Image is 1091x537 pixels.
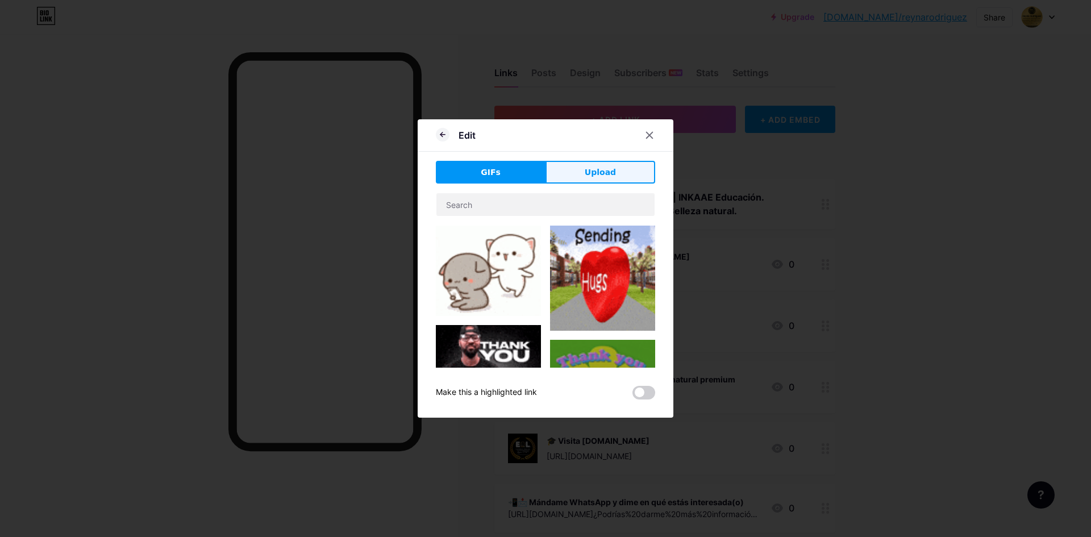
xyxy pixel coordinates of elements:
img: Gihpy [550,340,655,445]
img: Gihpy [436,226,541,316]
span: Upload [585,166,616,178]
button: GIFs [436,161,545,184]
div: Edit [459,128,476,142]
span: GIFs [481,166,501,178]
input: Search [436,193,655,216]
img: Gihpy [436,325,541,405]
div: Make this a highlighted link [436,386,537,399]
button: Upload [545,161,655,184]
img: Gihpy [550,226,655,331]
